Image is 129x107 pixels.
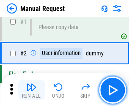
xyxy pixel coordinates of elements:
img: Main button [106,83,119,97]
span: # 1 [20,18,27,25]
img: Run All [26,82,36,92]
div: Undo [52,93,65,99]
div: Please copy data [38,24,79,30]
button: Skip [72,80,99,100]
button: Undo [45,80,72,100]
div: Run All [22,93,41,99]
img: Skip [80,82,91,92]
div: dummy [30,48,104,58]
button: Run All [18,80,45,100]
img: Support [101,5,108,12]
div: Skip [80,93,91,99]
img: Settings menu [112,3,122,14]
img: Undo [53,82,63,92]
div: Manual Request [20,5,65,13]
img: Back [7,3,17,14]
div: User information [40,48,82,58]
span: # 2 [20,50,27,57]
